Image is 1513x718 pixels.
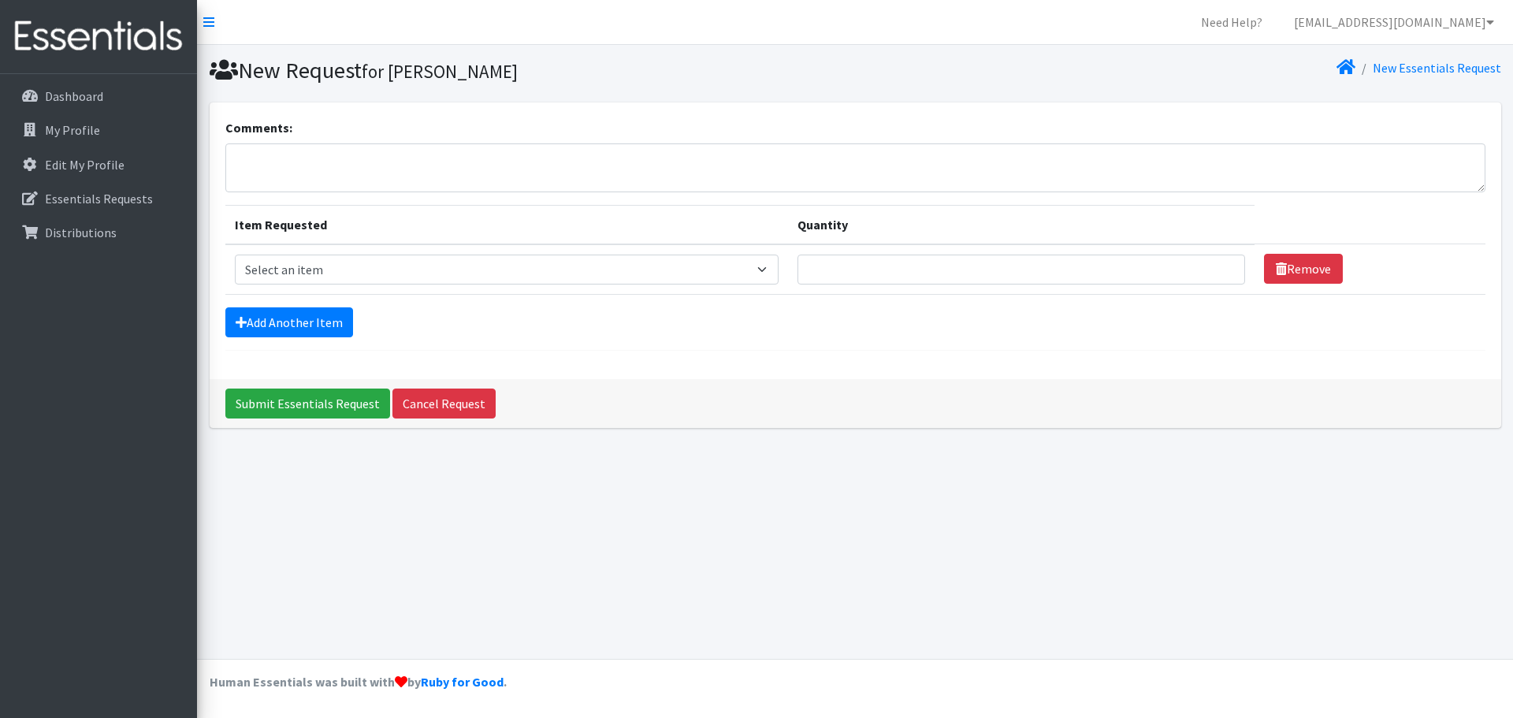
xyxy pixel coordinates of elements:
a: Dashboard [6,80,191,112]
small: for [PERSON_NAME] [362,60,518,83]
a: Need Help? [1188,6,1275,38]
a: Distributions [6,217,191,248]
p: Dashboard [45,88,103,104]
th: Quantity [788,205,1255,244]
label: Comments: [225,118,292,137]
a: My Profile [6,114,191,146]
p: Edit My Profile [45,157,125,173]
input: Submit Essentials Request [225,389,390,419]
a: New Essentials Request [1373,60,1501,76]
img: HumanEssentials [6,10,191,63]
a: Edit My Profile [6,149,191,180]
p: Distributions [45,225,117,240]
th: Item Requested [225,205,789,244]
p: Essentials Requests [45,191,153,206]
a: Ruby for Good [421,674,504,690]
strong: Human Essentials was built with by . [210,674,507,690]
a: Essentials Requests [6,183,191,214]
p: My Profile [45,122,100,138]
a: [EMAIL_ADDRESS][DOMAIN_NAME] [1281,6,1507,38]
a: Add Another Item [225,307,353,337]
h1: New Request [210,57,849,84]
a: Remove [1264,254,1343,284]
a: Cancel Request [392,389,496,419]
